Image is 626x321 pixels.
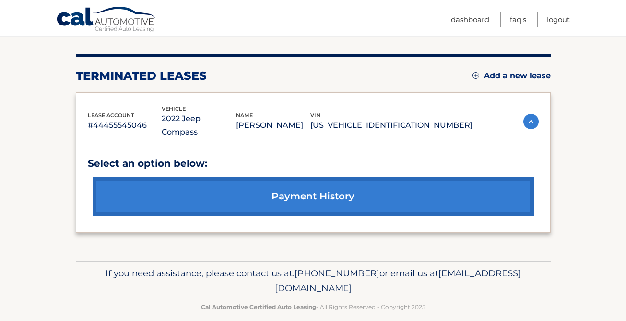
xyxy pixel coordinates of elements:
span: vin [310,112,320,119]
span: vehicle [162,105,186,112]
a: Logout [547,12,570,27]
span: lease account [88,112,134,119]
img: accordion-active.svg [523,114,539,129]
img: add.svg [472,72,479,79]
strong: Cal Automotive Certified Auto Leasing [201,303,316,310]
p: [US_VEHICLE_IDENTIFICATION_NUMBER] [310,119,472,132]
h2: terminated leases [76,69,207,83]
span: [PHONE_NUMBER] [295,268,379,279]
p: 2022 Jeep Compass [162,112,236,139]
p: [PERSON_NAME] [236,119,310,132]
p: - All Rights Reserved - Copyright 2025 [82,302,544,312]
a: Cal Automotive [56,6,157,34]
a: payment history [93,177,534,216]
a: Dashboard [451,12,489,27]
p: Select an option below: [88,155,539,172]
a: Add a new lease [472,71,551,81]
span: name [236,112,253,119]
a: FAQ's [510,12,526,27]
p: #44455545046 [88,119,162,132]
p: If you need assistance, please contact us at: or email us at [82,266,544,296]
